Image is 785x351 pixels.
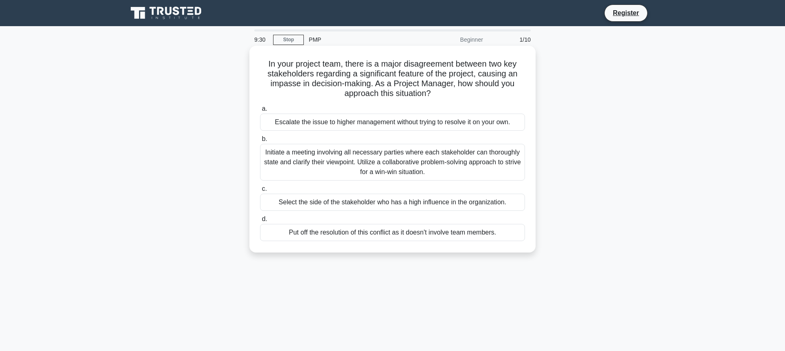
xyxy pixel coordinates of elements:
div: PMP [304,31,416,48]
div: Put off the resolution of this conflict as it doesn't involve team members. [260,224,525,241]
div: Select the side of the stakeholder who has a high influence in the organization. [260,194,525,211]
div: 1/10 [488,31,536,48]
span: c. [262,185,267,192]
span: b. [262,135,267,142]
div: Escalate the issue to higher management without trying to resolve it on your own. [260,114,525,131]
a: Register [608,8,644,18]
h5: In your project team, there is a major disagreement between two key stakeholders regarding a sign... [259,59,526,99]
div: Initiate a meeting involving all necessary parties where each stakeholder can thoroughly state an... [260,144,525,181]
div: Beginner [416,31,488,48]
a: Stop [273,35,304,45]
span: d. [262,215,267,222]
span: a. [262,105,267,112]
div: 9:30 [249,31,273,48]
